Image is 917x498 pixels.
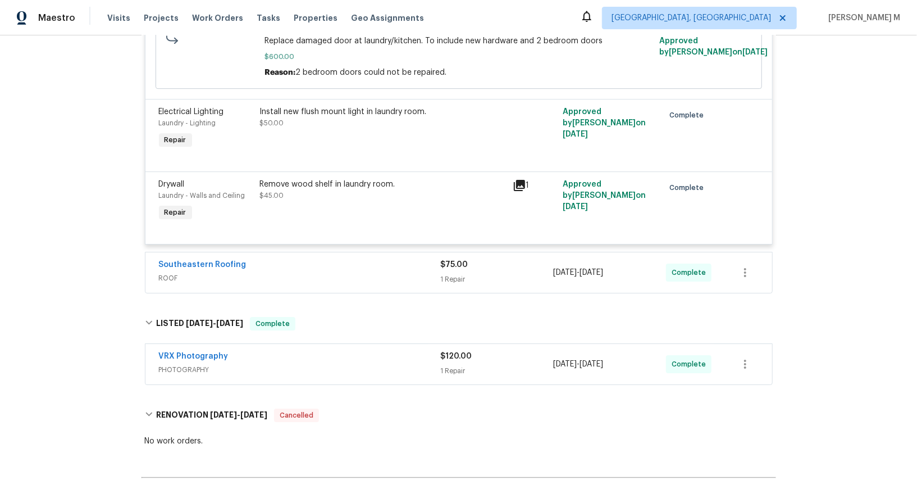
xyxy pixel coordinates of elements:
span: $45.00 [260,192,284,199]
span: Approved by [PERSON_NAME] on [659,37,768,56]
span: ROOF [159,273,441,284]
span: $50.00 [260,120,284,126]
span: Work Orders [192,12,243,24]
div: RENOVATION [DATE]-[DATE]Cancelled [142,397,776,433]
div: 1 [513,179,556,192]
span: PHOTOGRAPHY [159,364,441,375]
span: Reason: [264,69,295,76]
span: Laundry - Lighting [159,120,216,126]
span: Approved by [PERSON_NAME] on [563,108,646,138]
span: Repair [160,207,191,218]
span: [PERSON_NAME] M [824,12,900,24]
span: Complete [669,110,708,121]
span: Cancelled [275,410,318,421]
span: [DATE] [186,319,213,327]
span: Tasks [257,14,280,22]
h6: RENOVATION [156,409,267,422]
div: 1 Repair [441,274,554,285]
span: Laundry - Walls and Ceiling [159,192,245,199]
div: No work orders. [145,436,773,447]
div: Remove wood shelf in laundry room. [260,179,506,190]
span: Drywall [159,180,185,188]
span: $75.00 [441,261,468,269]
span: [DATE] [240,411,267,419]
div: 1 Repair [441,365,554,377]
span: Complete [251,318,294,329]
a: VRX Photography [159,352,229,360]
span: Replace damaged door at laundry/kitchen. To include new hardware and 2 bedroom doors [264,35,653,47]
span: 2 bedroom doors could not be repaired. [295,69,446,76]
span: [DATE] [553,269,577,277]
span: [DATE] [580,360,603,368]
span: [DATE] [742,48,768,56]
span: $120.00 [441,352,472,360]
span: [DATE] [563,203,588,211]
span: Maestro [38,12,75,24]
span: [GEOGRAPHIC_DATA], [GEOGRAPHIC_DATA] [612,12,771,24]
h6: LISTED [156,317,243,331]
span: - [553,359,603,370]
span: $600.00 [264,51,653,62]
span: Electrical Lighting [159,108,224,116]
span: [DATE] [210,411,237,419]
span: Complete [672,267,710,278]
div: Install new flush mount light in laundry room. [260,106,506,117]
span: Complete [669,182,708,193]
span: - [210,411,267,419]
span: - [553,267,603,278]
div: LISTED [DATE]-[DATE]Complete [142,306,776,342]
span: - [186,319,243,327]
span: Properties [294,12,337,24]
span: Geo Assignments [351,12,424,24]
span: Visits [107,12,130,24]
span: [DATE] [216,319,243,327]
span: Approved by [PERSON_NAME] on [563,180,646,211]
span: [DATE] [553,360,577,368]
span: [DATE] [580,269,603,277]
span: Repair [160,134,191,146]
span: Complete [672,359,710,370]
span: Projects [144,12,179,24]
span: [DATE] [563,130,588,138]
a: Southeastern Roofing [159,261,247,269]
